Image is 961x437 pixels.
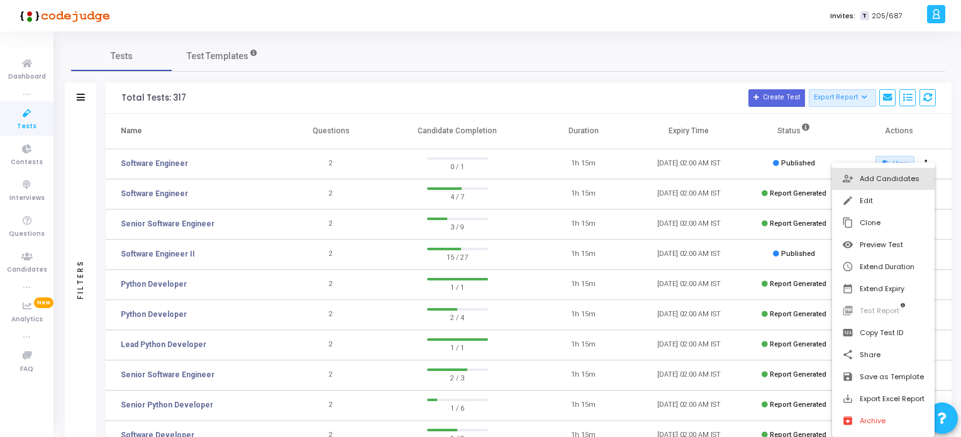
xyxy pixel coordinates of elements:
[832,256,935,278] button: Extend Duration
[842,239,855,252] mat-icon: visibility
[842,195,855,207] mat-icon: edit
[832,300,935,322] button: Test Report
[832,190,935,212] button: Edit
[842,349,855,362] mat-icon: share
[842,393,855,406] mat-icon: save_alt
[832,168,935,190] button: Add Candidates
[842,283,855,296] mat-icon: date_range
[832,234,935,256] button: Preview Test
[842,261,855,274] mat-icon: schedule
[842,217,855,230] mat-icon: content_copy
[842,327,855,340] mat-icon: pin
[832,344,935,366] button: Share
[842,173,855,185] mat-icon: person_add_alt
[842,415,855,428] mat-icon: archive
[832,410,935,432] button: Archive
[832,366,935,388] button: Save as Template
[842,371,855,384] mat-icon: save
[832,278,935,300] button: Extend Expiry
[832,388,935,410] button: Export Excel Report
[832,212,935,234] button: Clone
[832,322,935,344] button: Copy Test ID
